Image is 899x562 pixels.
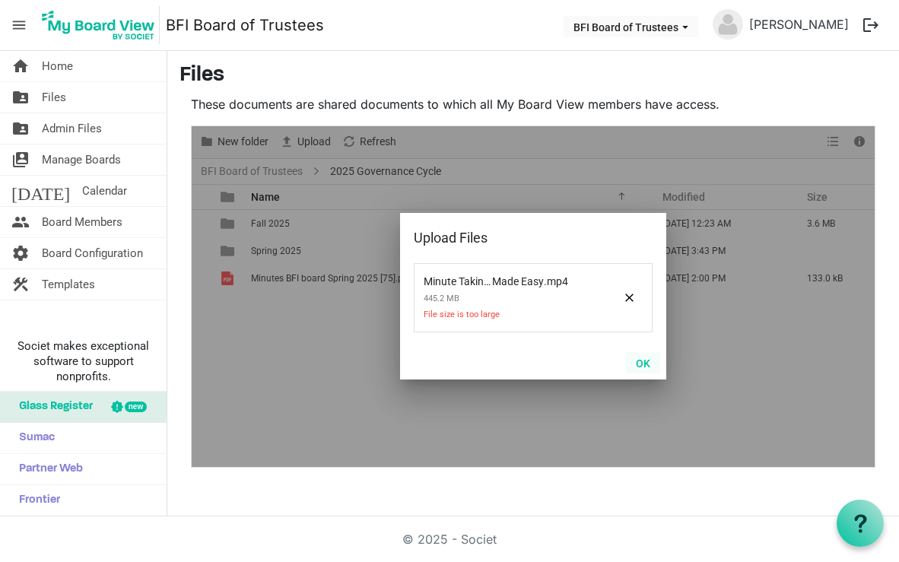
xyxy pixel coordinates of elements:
[191,95,875,113] p: These documents are shared documents to which all My Board View members have access.
[37,6,160,44] img: My Board View Logo
[42,144,121,175] span: Manage Boards
[11,238,30,268] span: settings
[42,238,143,268] span: Board Configuration
[166,10,324,40] a: BFI Board of Trustees
[615,284,643,312] span: Remove
[82,176,127,206] span: Calendar
[11,207,30,237] span: people
[414,227,605,249] div: Upload Files
[855,9,887,41] button: logout
[402,532,497,547] a: © 2025 - Societ
[743,9,855,40] a: [PERSON_NAME]
[11,423,55,453] span: Sumac
[11,82,30,113] span: folder_shared
[11,113,30,144] span: folder_shared
[11,269,30,300] span: construction
[125,402,147,412] div: new
[11,51,30,81] span: home
[626,352,660,373] button: OK
[42,207,122,237] span: Board Members
[42,269,95,300] span: Templates
[7,338,160,384] span: Societ makes exceptional software to support nonprofits.
[713,9,743,40] img: no-profile-picture.svg
[424,287,583,310] span: 445.2 MB
[11,485,60,516] span: Frontier
[11,144,30,175] span: switch_account
[42,82,66,113] span: Files
[11,454,83,484] span: Partner Web
[564,16,698,37] button: BFI Board of Trustees dropdownbutton
[179,63,887,89] h3: Files
[424,266,544,287] span: Minute Taking Made Easy.mp4
[42,113,102,144] span: Admin Files
[424,310,583,329] span: File size is too large
[5,11,33,40] span: menu
[11,392,93,422] span: Glass Register
[42,51,73,81] span: Home
[37,6,166,44] a: My Board View Logo
[11,176,70,206] span: [DATE]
